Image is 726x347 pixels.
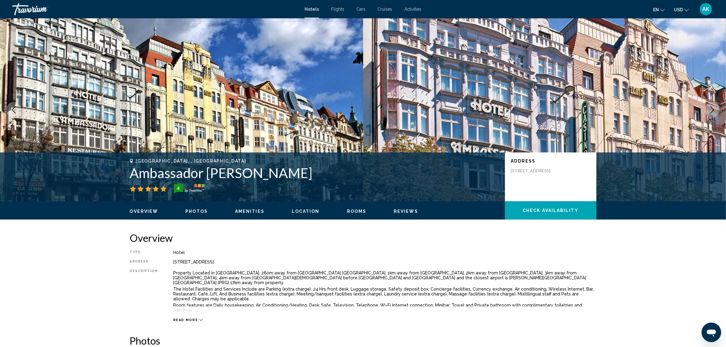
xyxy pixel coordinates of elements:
[235,209,264,214] button: Amenities
[331,7,344,12] a: Flights
[347,209,367,214] button: Rooms
[173,303,596,313] p: Room features are Daily housekeeping, Air Conditioning/Heating, Desk, Safe, Television, Telephone...
[173,318,203,322] button: Read more
[703,6,710,12] span: AK
[130,259,158,264] div: Address
[172,184,184,192] div: 4
[173,270,596,285] p: Property Located in [GEOGRAPHIC_DATA]. 280m away from [GEOGRAPHIC_DATA] [GEOGRAPHIC_DATA], 1km aw...
[653,7,659,12] span: en
[173,250,596,255] div: Hotel
[173,287,596,301] p: The Hotel Facilities and Services Include are Parking (extra charge), 24 Hrs front desk, Luggage ...
[377,7,392,12] a: Cruises
[174,184,205,194] img: trustyou-badge-hor.svg
[173,318,198,322] span: Read more
[505,201,596,220] button: Check Availability
[705,102,720,117] button: Next image
[130,209,158,214] button: Overview
[185,209,208,214] button: Photos
[698,3,714,16] button: User Menu
[523,208,578,213] span: Check Availability
[292,209,320,214] button: Location
[394,209,418,214] button: Reviews
[6,102,21,117] button: Previous image
[356,7,365,12] a: Cars
[404,7,421,12] a: Activities
[674,5,689,14] button: Change currency
[130,334,596,347] h2: Photos
[130,269,158,315] div: Description
[130,250,158,255] div: Type
[511,159,590,163] p: Address
[305,7,319,12] a: Hotels
[511,168,560,173] p: [STREET_ADDRESS]
[173,259,596,264] div: [STREET_ADDRESS]
[136,159,246,163] span: [GEOGRAPHIC_DATA], , [GEOGRAPHIC_DATA]
[653,5,665,14] button: Change language
[674,7,683,12] span: USD
[12,3,299,15] a: Travorium
[130,232,596,244] h2: Overview
[130,165,499,181] h1: Ambassador [PERSON_NAME]
[702,323,721,342] iframe: Button to launch messaging window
